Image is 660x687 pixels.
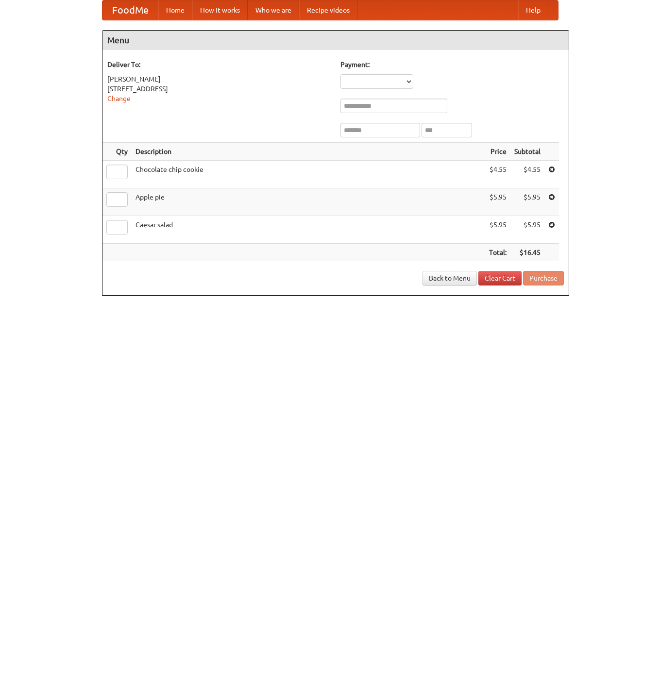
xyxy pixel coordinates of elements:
[102,0,158,20] a: FoodMe
[510,143,544,161] th: Subtotal
[510,161,544,188] td: $4.55
[485,216,510,244] td: $5.95
[107,95,131,102] a: Change
[102,31,569,50] h4: Menu
[132,161,485,188] td: Chocolate chip cookie
[132,188,485,216] td: Apple pie
[423,271,477,285] a: Back to Menu
[102,143,132,161] th: Qty
[192,0,248,20] a: How it works
[510,244,544,262] th: $16.45
[518,0,548,20] a: Help
[299,0,357,20] a: Recipe videos
[523,271,564,285] button: Purchase
[510,216,544,244] td: $5.95
[478,271,522,285] a: Clear Cart
[132,216,485,244] td: Caesar salad
[485,188,510,216] td: $5.95
[485,143,510,161] th: Price
[158,0,192,20] a: Home
[248,0,299,20] a: Who we are
[132,143,485,161] th: Description
[340,60,564,69] h5: Payment:
[107,84,331,94] div: [STREET_ADDRESS]
[485,244,510,262] th: Total:
[107,74,331,84] div: [PERSON_NAME]
[107,60,331,69] h5: Deliver To:
[485,161,510,188] td: $4.55
[510,188,544,216] td: $5.95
